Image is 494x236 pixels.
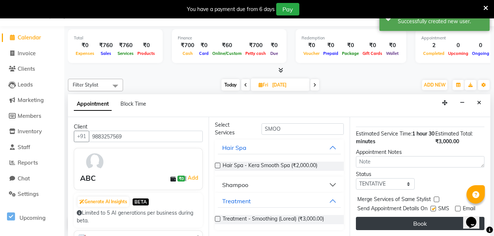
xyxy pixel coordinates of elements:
[2,159,62,167] a: Reports
[276,3,299,15] button: Pay
[74,35,157,41] div: Total
[270,80,307,91] input: 2025-09-05
[474,97,484,109] button: Close
[210,41,244,50] div: ₹60
[133,198,149,205] span: BETA
[356,217,484,230] button: Book
[221,79,240,91] span: Today
[2,143,62,152] a: Staff
[74,123,203,131] div: Client
[18,81,33,88] span: Leads
[2,175,62,183] a: Chat
[244,41,268,50] div: ₹700
[80,173,96,184] div: ABC
[435,138,459,145] span: ₹3,000.00
[424,82,446,88] span: ADD NEW
[178,41,197,50] div: ₹700
[340,41,361,50] div: ₹0
[223,215,324,224] span: Treatment - Smoothing (Loreal) (₹3,000.00)
[116,51,136,56] span: Services
[384,41,400,50] div: ₹0
[136,41,157,50] div: ₹0
[77,209,200,225] div: Limited to 5 AI generations per business during beta.
[116,41,136,50] div: ₹760
[357,205,428,214] span: Send Appointment Details On
[470,51,491,56] span: Ongoing
[223,162,317,171] span: Hair Spa - Kera Smooth Spa (₹2,000.00)
[73,82,98,88] span: Filter Stylist
[463,207,487,229] iframe: chat widget
[356,148,484,156] div: Appointment Notes
[181,51,195,56] span: Cash
[177,176,185,182] span: ₹0
[438,205,449,214] span: SMS
[136,51,157,56] span: Products
[357,196,431,205] span: Merge Services of Same Stylist
[302,35,400,41] div: Redemption
[18,144,30,151] span: Staff
[2,112,62,120] a: Members
[340,51,361,56] span: Package
[96,41,116,50] div: ₹760
[361,51,384,56] span: Gift Cards
[257,82,270,88] span: Fri
[421,41,446,50] div: 2
[197,51,210,56] span: Card
[74,51,96,56] span: Expenses
[18,159,38,166] span: Reports
[384,51,400,56] span: Wallet
[74,131,89,142] button: +91
[18,65,35,72] span: Clients
[262,123,344,135] input: Search by service name
[74,98,112,111] span: Appointment
[19,214,46,221] span: Upcoming
[268,41,281,50] div: ₹0
[18,190,39,197] span: Settings
[244,51,268,56] span: Petty cash
[120,101,146,107] span: Block Time
[209,121,256,137] div: Select Services
[446,51,470,56] span: Upcoming
[422,80,447,90] button: ADD NEW
[2,81,62,89] a: Leads
[268,51,280,56] span: Due
[222,180,248,189] div: Shampoo
[435,130,473,137] span: Estimated Total:
[421,51,446,56] span: Completed
[187,6,275,13] div: You have a payment due from 6 days
[302,41,321,50] div: ₹0
[222,143,246,152] div: Hair Spa
[18,175,30,182] span: Chat
[74,41,96,50] div: ₹0
[321,41,340,50] div: ₹0
[2,65,62,73] a: Clients
[361,41,384,50] div: ₹0
[185,173,199,182] span: |
[178,35,281,41] div: Finance
[218,178,340,191] button: Shampoo
[18,128,42,135] span: Inventory
[2,34,62,42] a: Calendar
[2,49,62,58] a: Invoice
[321,51,340,56] span: Prepaid
[222,197,251,205] div: Treatment
[218,141,340,154] button: Hair Spa
[2,127,62,136] a: Inventory
[99,51,113,56] span: Sales
[463,205,475,214] span: Email
[398,18,484,25] div: Successfully created new user.
[2,190,62,198] a: Settings
[84,151,105,173] img: avatar
[89,131,203,142] input: Search by Name/Mobile/Email/Code
[356,130,412,137] span: Estimated Service Time:
[197,41,210,50] div: ₹0
[18,34,41,41] span: Calendar
[18,50,36,57] span: Invoice
[2,96,62,105] a: Marketing
[210,51,244,56] span: Online/Custom
[302,51,321,56] span: Voucher
[18,112,41,119] span: Members
[187,173,199,182] a: Add
[470,41,491,50] div: 0
[446,41,470,50] div: 0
